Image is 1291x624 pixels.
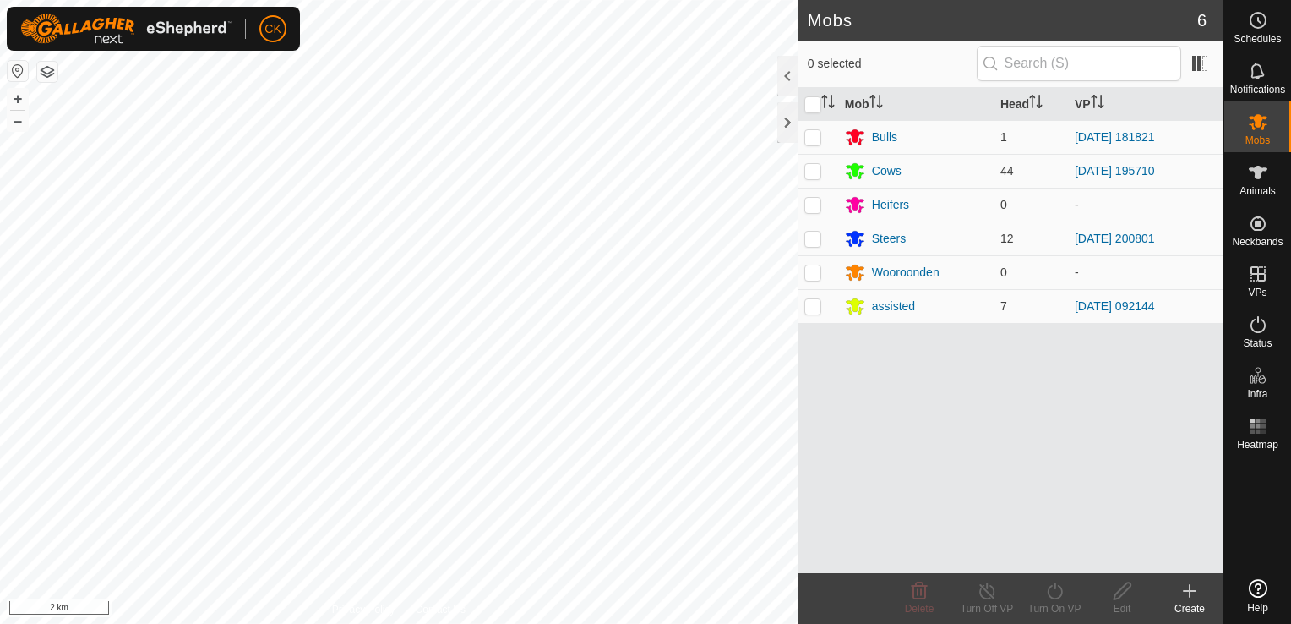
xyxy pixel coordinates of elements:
span: 6 [1197,8,1207,33]
span: Heatmap [1237,440,1278,450]
th: Mob [838,88,994,121]
span: Status [1243,338,1272,348]
span: 0 [1000,265,1007,279]
div: Edit [1088,601,1156,616]
span: Schedules [1234,34,1281,44]
button: Reset Map [8,61,28,81]
span: Help [1247,603,1268,613]
span: Neckbands [1232,237,1283,247]
div: Turn Off VP [953,601,1021,616]
p-sorticon: Activate to sort [1091,97,1104,111]
div: Heifers [872,196,909,214]
td: - [1068,188,1223,222]
div: Steers [872,230,906,248]
div: Cows [872,162,902,180]
a: [DATE] 092144 [1075,299,1155,313]
p-sorticon: Activate to sort [869,97,883,111]
button: + [8,89,28,109]
span: VPs [1248,287,1266,298]
th: VP [1068,88,1223,121]
span: Notifications [1230,85,1285,95]
a: [DATE] 181821 [1075,130,1155,144]
span: Animals [1239,186,1276,196]
span: 7 [1000,299,1007,313]
div: Turn On VP [1021,601,1088,616]
span: 12 [1000,232,1014,245]
span: CK [264,20,281,38]
span: 44 [1000,164,1014,178]
h2: Mobs [808,10,1197,30]
td: - [1068,255,1223,289]
img: Gallagher Logo [20,14,232,44]
div: assisted [872,298,915,315]
span: 1 [1000,130,1007,144]
a: Help [1224,572,1291,620]
div: Bulls [872,129,897,146]
a: Contact Us [416,602,466,617]
div: Create [1156,601,1223,616]
th: Head [994,88,1068,121]
a: Privacy Policy [332,602,395,617]
input: Search (S) [977,46,1181,81]
a: [DATE] 200801 [1075,232,1155,245]
p-sorticon: Activate to sort [1029,97,1043,111]
p-sorticon: Activate to sort [821,97,835,111]
span: Infra [1247,389,1267,399]
span: 0 [1000,198,1007,211]
button: – [8,111,28,131]
span: Mobs [1245,135,1270,145]
span: 0 selected [808,55,977,73]
button: Map Layers [37,62,57,82]
div: Wooroonden [872,264,940,282]
span: Delete [905,603,934,615]
a: [DATE] 195710 [1075,164,1155,178]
